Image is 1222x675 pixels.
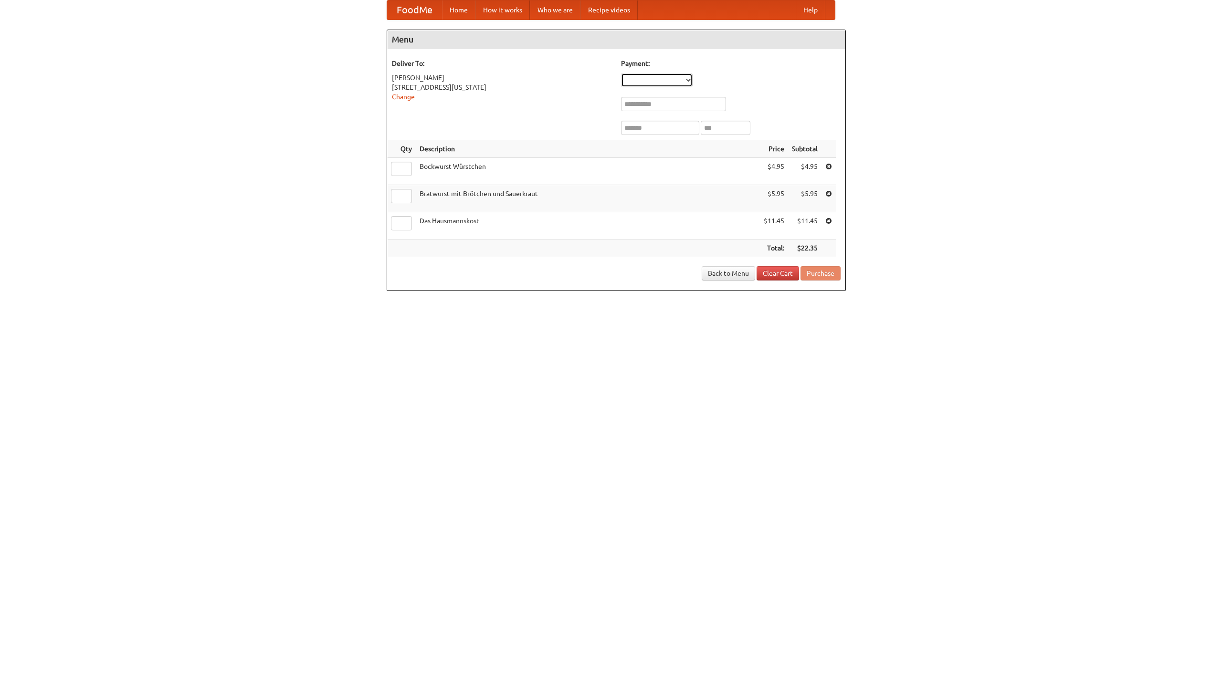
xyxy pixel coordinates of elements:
[387,140,416,158] th: Qty
[392,83,611,92] div: [STREET_ADDRESS][US_STATE]
[702,266,755,280] a: Back to Menu
[392,73,611,83] div: [PERSON_NAME]
[416,140,760,158] th: Description
[475,0,530,20] a: How it works
[788,158,822,185] td: $4.95
[788,212,822,239] td: $11.45
[621,59,841,68] h5: Payment:
[387,0,442,20] a: FoodMe
[788,239,822,257] th: $22.35
[788,140,822,158] th: Subtotal
[760,158,788,185] td: $4.95
[416,158,760,185] td: Bockwurst Würstchen
[392,59,611,68] h5: Deliver To:
[416,185,760,212] td: Bratwurst mit Brötchen und Sauerkraut
[416,212,760,239] td: Das Hausmannskost
[530,0,580,20] a: Who we are
[801,266,841,280] button: Purchase
[442,0,475,20] a: Home
[580,0,638,20] a: Recipe videos
[760,239,788,257] th: Total:
[392,93,415,101] a: Change
[760,140,788,158] th: Price
[788,185,822,212] td: $5.95
[760,185,788,212] td: $5.95
[796,0,825,20] a: Help
[387,30,845,49] h4: Menu
[757,266,799,280] a: Clear Cart
[760,212,788,239] td: $11.45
